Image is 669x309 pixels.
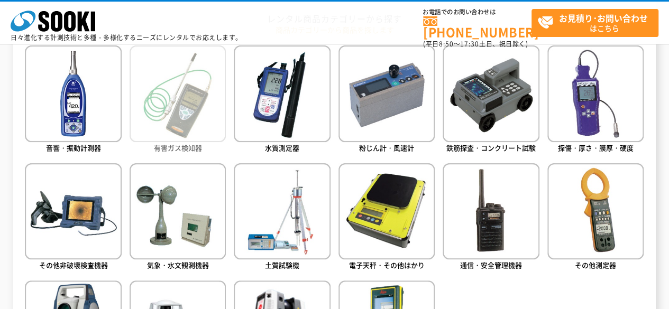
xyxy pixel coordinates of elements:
img: 気象・水文観測機器 [130,163,226,259]
span: 鉄筋探査・コンクリート試験 [446,143,536,153]
a: 探傷・厚さ・膜厚・硬度 [547,45,644,155]
img: 水質測定器 [234,45,330,142]
img: 電子天秤・その他はかり [338,163,435,259]
span: (平日 ～ 土日、祝日除く) [423,39,528,49]
a: 音響・振動計測器 [25,45,121,155]
a: その他測定器 [547,163,644,273]
a: 通信・安全管理機器 [443,163,539,273]
a: 電子天秤・その他はかり [338,163,435,273]
img: その他非破壊検査機器 [25,163,121,259]
a: 水質測定器 [234,45,330,155]
img: 音響・振動計測器 [25,45,121,142]
span: 音響・振動計測器 [46,143,101,153]
img: 土質試験機 [234,163,330,259]
a: その他非破壊検査機器 [25,163,121,273]
a: お見積り･お問い合わせはこちら [531,9,658,37]
strong: お見積り･お問い合わせ [559,12,648,24]
span: 17:30 [460,39,479,49]
span: 探傷・厚さ・膜厚・硬度 [558,143,634,153]
span: その他非破壊検査機器 [39,260,108,270]
a: 気象・水文観測機器 [130,163,226,273]
span: 水質測定器 [265,143,299,153]
span: お電話でのお問い合わせは [423,9,531,15]
img: 粉じん計・風速計 [338,45,435,142]
span: 土質試験機 [265,260,299,270]
a: 有害ガス検知器 [130,45,226,155]
span: 粉じん計・風速計 [359,143,414,153]
span: はこちら [537,10,658,36]
a: 土質試験機 [234,163,330,273]
a: 粉じん計・風速計 [338,45,435,155]
span: 有害ガス検知器 [154,143,202,153]
span: その他測定器 [575,260,616,270]
span: 8:50 [439,39,454,49]
img: 鉄筋探査・コンクリート試験 [443,45,539,142]
img: その他測定器 [547,163,644,259]
span: 通信・安全管理機器 [460,260,522,270]
a: [PHONE_NUMBER] [423,16,531,38]
span: 電子天秤・その他はかり [349,260,425,270]
p: 日々進化する計測技術と多種・多様化するニーズにレンタルでお応えします。 [11,34,242,41]
img: 探傷・厚さ・膜厚・硬度 [547,45,644,142]
span: 気象・水文観測機器 [147,260,209,270]
img: 通信・安全管理機器 [443,163,539,259]
a: 鉄筋探査・コンクリート試験 [443,45,539,155]
img: 有害ガス検知器 [130,45,226,142]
